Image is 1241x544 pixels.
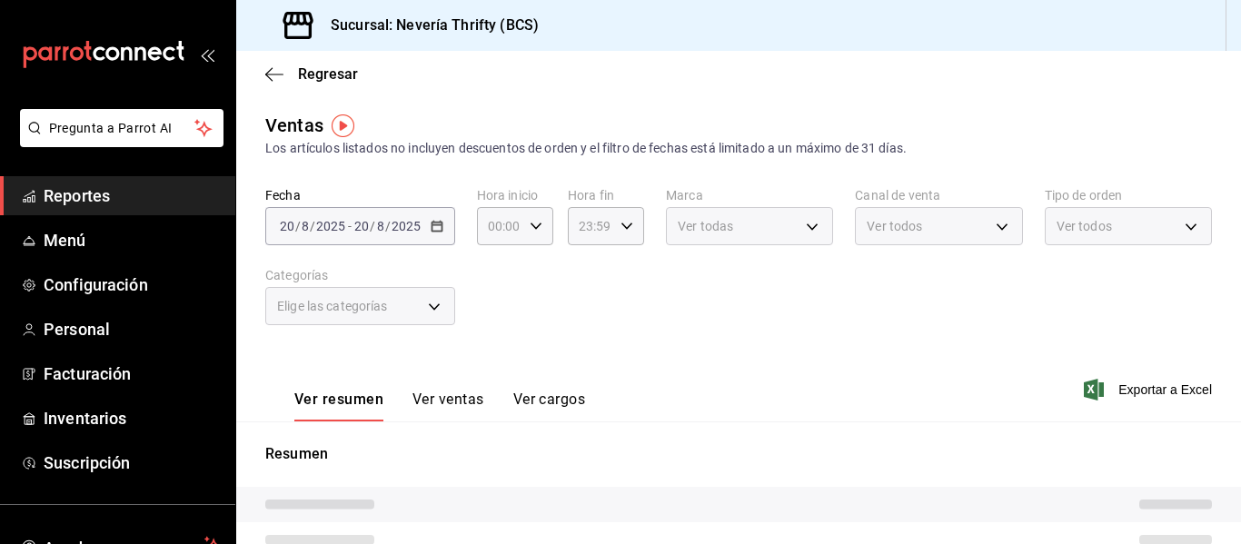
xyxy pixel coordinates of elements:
span: - [348,219,352,233]
span: / [370,219,375,233]
span: Pregunta a Parrot AI [49,119,195,138]
span: Regresar [298,65,358,83]
label: Tipo de orden [1045,189,1212,202]
label: Categorías [265,269,455,282]
label: Marca [666,189,833,202]
span: Ver todas [678,217,733,235]
input: -- [301,219,310,233]
span: Personal [44,317,221,341]
button: Exportar a Excel [1087,379,1212,401]
button: open_drawer_menu [200,47,214,62]
div: Los artículos listados no incluyen descuentos de orden y el filtro de fechas está limitado a un m... [265,139,1212,158]
input: -- [376,219,385,233]
button: Ver resumen [294,391,383,421]
span: Configuración [44,272,221,297]
h3: Sucursal: Nevería Thrifty (BCS) [316,15,539,36]
span: Menú [44,228,221,252]
span: Suscripción [44,450,221,475]
button: Pregunta a Parrot AI [20,109,223,147]
span: / [310,219,315,233]
label: Hora inicio [477,189,553,202]
input: -- [353,219,370,233]
img: Tooltip marker [332,114,354,137]
button: Ver ventas [412,391,484,421]
div: navigation tabs [294,391,585,421]
span: Inventarios [44,406,221,430]
span: Ver todos [1057,217,1112,235]
span: Reportes [44,183,221,208]
label: Hora fin [568,189,644,202]
label: Fecha [265,189,455,202]
input: ---- [391,219,422,233]
a: Pregunta a Parrot AI [13,132,223,151]
input: ---- [315,219,346,233]
label: Canal de venta [855,189,1022,202]
button: Regresar [265,65,358,83]
span: Elige las categorías [277,297,388,315]
span: / [385,219,391,233]
p: Resumen [265,443,1212,465]
button: Ver cargos [513,391,586,421]
span: / [295,219,301,233]
span: Ver todos [867,217,922,235]
div: Ventas [265,112,323,139]
span: Facturación [44,361,221,386]
input: -- [279,219,295,233]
